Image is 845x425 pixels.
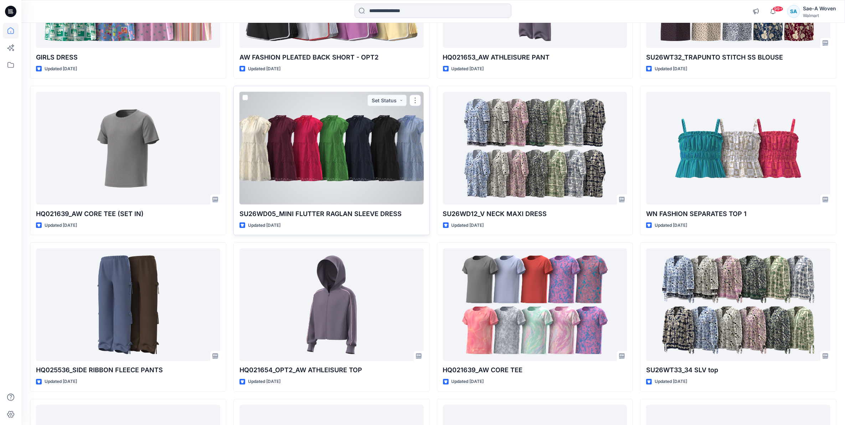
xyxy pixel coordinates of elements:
[239,52,424,62] p: AW FASHION PLEATED BACK SHORT - OPT2
[803,4,836,13] div: Sae-A Woven
[773,6,783,12] span: 99+
[45,222,77,229] p: Updated [DATE]
[36,249,220,362] a: HQ025536_SIDE RIBBON FLEECE PANTS
[36,209,220,219] p: HQ021639_AW CORE TEE (SET IN)
[646,365,830,375] p: SU26WT33_34 SLV top
[36,365,220,375] p: HQ025536_SIDE RIBBON FLEECE PANTS
[443,249,627,362] a: HQ021639_AW CORE TEE
[787,5,800,18] div: SA
[239,249,424,362] a: HQ021654_OPT2_AW ATHLEISURE TOP
[655,378,687,386] p: Updated [DATE]
[239,92,424,205] a: SU26WD05_MINI FLUTTER RAGLAN SLEEVE DRESS
[239,365,424,375] p: HQ021654_OPT2_AW ATHLEISURE TOP
[36,52,220,62] p: GIRLS DRESS
[45,378,77,386] p: Updated [DATE]
[452,65,484,73] p: Updated [DATE]
[239,209,424,219] p: SU26WD05_MINI FLUTTER RAGLAN SLEEVE DRESS
[443,365,627,375] p: HQ021639_AW CORE TEE
[452,222,484,229] p: Updated [DATE]
[443,92,627,205] a: SU26WD12_V NECK MAXI DRESS
[646,92,830,205] a: WN FASHION SEPARATES TOP 1
[443,209,627,219] p: SU26WD12_V NECK MAXI DRESS
[655,65,687,73] p: Updated [DATE]
[248,222,280,229] p: Updated [DATE]
[45,65,77,73] p: Updated [DATE]
[36,92,220,205] a: HQ021639_AW CORE TEE (SET IN)
[452,378,484,386] p: Updated [DATE]
[646,249,830,362] a: SU26WT33_34 SLV top
[443,52,627,62] p: HQ021653_AW ATHLEISURE PANT
[646,209,830,219] p: WN FASHION SEPARATES TOP 1
[248,378,280,386] p: Updated [DATE]
[803,13,836,18] div: Walmart
[655,222,687,229] p: Updated [DATE]
[248,65,280,73] p: Updated [DATE]
[646,52,830,62] p: SU26WT32_TRAPUNTO STITCH SS BLOUSE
